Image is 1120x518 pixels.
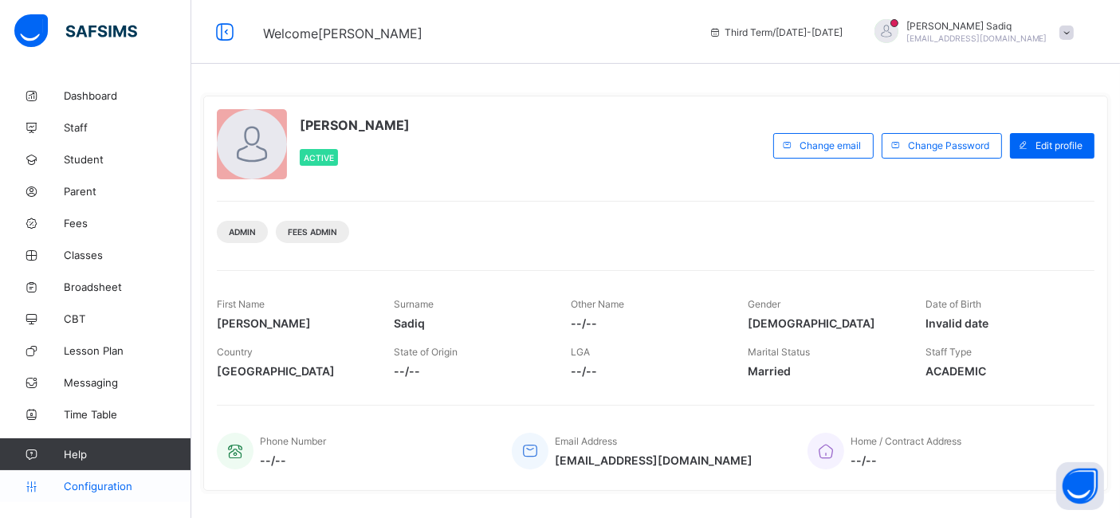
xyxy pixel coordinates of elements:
button: Open asap [1056,462,1104,510]
span: Admin [229,227,256,237]
span: Parent [64,185,191,198]
span: Marital Status [749,346,811,358]
span: Phone Number [260,435,326,447]
span: Change Password [908,139,989,151]
span: Email Address [555,435,617,447]
span: LGA [571,346,590,358]
span: Configuration [64,480,191,492]
span: Fees Admin [288,227,337,237]
span: Broadsheet [64,281,191,293]
span: Student [64,153,191,166]
span: [EMAIL_ADDRESS][DOMAIN_NAME] [906,33,1047,43]
span: [GEOGRAPHIC_DATA] [217,364,370,378]
span: Staff [64,121,191,134]
span: [PERSON_NAME] [300,117,410,133]
span: --/-- [571,316,724,330]
span: Welcome [PERSON_NAME] [263,26,422,41]
span: [PERSON_NAME] Sadiq [906,20,1047,32]
span: Invalid date [925,316,1079,330]
span: Fees [64,217,191,230]
span: Dashboard [64,89,191,102]
span: Active [304,153,334,163]
span: --/-- [260,453,326,467]
span: Other Name [571,298,624,310]
span: Staff Type [925,346,972,358]
span: Country [217,346,253,358]
span: session/term information [709,26,843,38]
span: Edit profile [1036,139,1083,151]
span: Classes [64,249,191,261]
span: [PERSON_NAME] [217,316,370,330]
span: Gender [749,298,781,310]
img: safsims [14,14,137,48]
span: Help [64,448,191,461]
span: First Name [217,298,265,310]
span: CBT [64,312,191,325]
span: [DEMOGRAPHIC_DATA] [749,316,902,330]
span: Married [749,364,902,378]
span: Sadiq [394,316,547,330]
span: ACADEMIC [925,364,1079,378]
span: Messaging [64,376,191,389]
span: --/-- [571,364,724,378]
span: Date of Birth [925,298,981,310]
span: --/-- [851,453,962,467]
span: Lesson Plan [64,344,191,357]
span: --/-- [394,364,547,378]
span: Time Table [64,408,191,421]
span: Surname [394,298,434,310]
div: AbubakarSadiq [859,19,1082,45]
span: [EMAIL_ADDRESS][DOMAIN_NAME] [555,453,753,467]
span: Change email [800,139,861,151]
span: State of Origin [394,346,458,358]
span: Home / Contract Address [851,435,962,447]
